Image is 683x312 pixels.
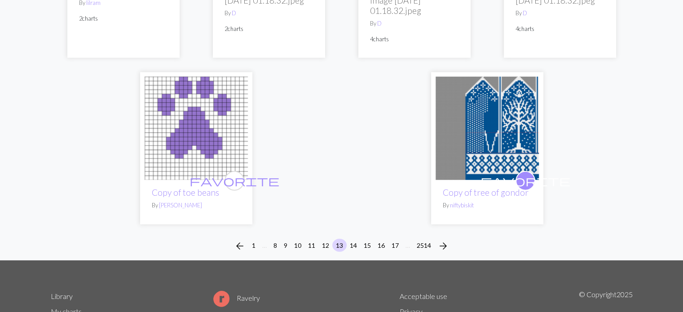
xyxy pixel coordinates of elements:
[516,171,535,191] button: favourite
[231,239,452,253] nav: Page navigation
[189,174,279,188] span: favorite
[234,241,245,251] i: Previous
[480,172,570,190] i: favourite
[516,9,604,18] p: By
[213,291,229,307] img: Ravelry logo
[213,294,260,302] a: Ravelry
[79,14,168,23] p: 2 charts
[434,239,452,253] button: Next
[270,239,281,252] button: 8
[304,239,319,252] button: 11
[145,123,248,132] a: toe beans
[280,239,291,252] button: 9
[480,174,570,188] span: favorite
[438,240,449,252] span: arrow_forward
[377,20,382,27] a: D
[436,77,539,180] img: tree of gondor
[159,202,202,209] a: [PERSON_NAME]
[234,240,245,252] span: arrow_back
[388,239,402,252] button: 17
[145,77,248,180] img: toe beans
[291,239,305,252] button: 10
[225,171,244,191] button: favourite
[225,25,313,33] p: 2 charts
[318,239,333,252] button: 12
[436,123,539,132] a: tree of gondor
[443,201,532,210] p: By
[360,239,375,252] button: 15
[443,187,529,198] a: Copy of tree of gondor
[231,239,249,253] button: Previous
[346,239,361,252] button: 14
[516,25,604,33] p: 4 charts
[450,202,474,209] a: niftybiskit
[438,241,449,251] i: Next
[225,9,313,18] p: By
[374,239,388,252] button: 16
[370,35,459,44] p: 4 charts
[413,239,435,252] button: 2514
[232,9,236,17] a: D
[248,239,259,252] button: 1
[189,172,279,190] i: favourite
[152,201,241,210] p: By
[400,292,447,300] a: Acceptable use
[51,292,73,300] a: Library
[523,9,527,17] a: D
[152,187,219,198] a: Copy of toe beans
[370,19,459,28] p: By
[332,239,347,252] button: 13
